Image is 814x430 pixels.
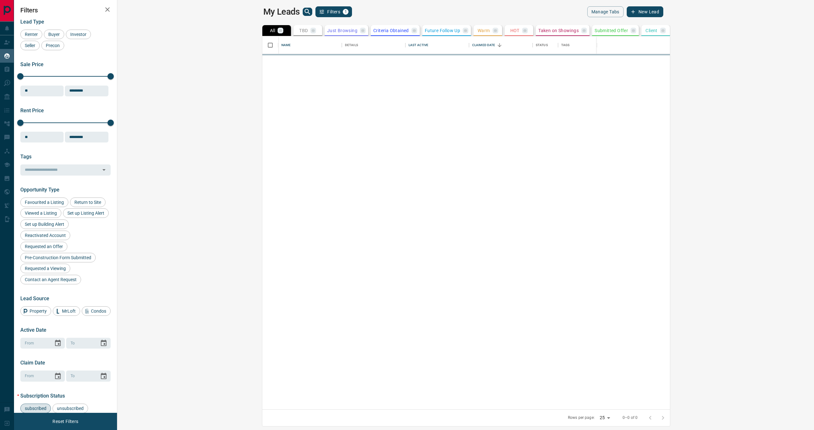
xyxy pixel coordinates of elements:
[82,306,111,316] div: Condos
[89,309,108,314] span: Condos
[23,43,38,48] span: Seller
[100,165,108,174] button: Open
[627,6,663,17] button: New Lead
[20,198,68,207] div: Favourited a Listing
[345,36,358,54] div: Details
[52,370,64,383] button: Choose date
[23,222,66,227] span: Set up Building Alert
[409,36,428,54] div: Last Active
[20,187,59,193] span: Opportunity Type
[538,28,579,33] p: Taken on Showings
[495,41,504,50] button: Sort
[20,295,49,302] span: Lead Source
[72,200,103,205] span: Return to Site
[66,30,91,39] div: Investor
[343,10,348,14] span: 1
[533,36,558,54] div: Status
[20,30,42,39] div: Renter
[510,28,520,33] p: HOT
[315,6,352,17] button: Filters1
[20,242,67,251] div: Requested an Offer
[44,43,62,48] span: Precon
[23,200,66,205] span: Favourited a Listing
[44,30,64,39] div: Buyer
[63,208,109,218] div: Set up Listing Alert
[645,28,657,33] p: Client
[561,36,570,54] div: Tags
[41,41,64,50] div: Precon
[20,41,40,50] div: Seller
[597,413,612,422] div: 25
[20,6,111,14] h2: Filters
[23,32,40,37] span: Renter
[20,404,51,413] div: subscribed
[23,244,65,249] span: Requested an Offer
[52,404,88,413] div: unsubscribed
[23,211,59,216] span: Viewed a Listing
[20,154,31,160] span: Tags
[425,28,460,33] p: Future Follow Up
[373,28,409,33] p: Criteria Obtained
[23,406,49,411] span: subscribed
[68,32,89,37] span: Investor
[53,306,80,316] div: MrLoft
[20,275,81,284] div: Contact an Agent Request
[469,36,533,54] div: Claimed Date
[20,306,51,316] div: Property
[20,327,46,333] span: Active Date
[303,8,312,16] button: search button
[270,28,275,33] p: All
[623,415,638,420] p: 0–0 of 0
[263,7,300,17] h1: My Leads
[278,36,342,54] div: Name
[52,337,64,350] button: Choose date
[46,32,62,37] span: Buyer
[20,393,65,399] span: Subscription Status
[478,28,490,33] p: Warm
[48,416,82,427] button: Reset Filters
[20,231,70,240] div: Reactivated Account
[20,253,96,262] div: Pre-Construction Form Submitted
[20,264,70,273] div: Requested a Viewing
[60,309,78,314] span: MrLoft
[70,198,106,207] div: Return to Site
[587,6,624,17] button: Manage Tabs
[327,28,357,33] p: Just Browsing
[536,36,548,54] div: Status
[65,211,107,216] span: Set up Listing Alert
[342,36,405,54] div: Details
[23,277,79,282] span: Contact an Agent Request
[568,415,595,420] p: Rows per page:
[20,208,61,218] div: Viewed a Listing
[20,360,45,366] span: Claim Date
[20,19,44,25] span: Lead Type
[23,255,93,260] span: Pre-Construction Form Submitted
[20,107,44,114] span: Rent Price
[27,309,49,314] span: Property
[97,370,110,383] button: Choose date
[299,28,308,33] p: TBD
[23,266,68,271] span: Requested a Viewing
[23,233,68,238] span: Reactivated Account
[55,406,86,411] span: unsubscribed
[97,337,110,350] button: Choose date
[20,61,44,67] span: Sale Price
[281,36,291,54] div: Name
[20,219,69,229] div: Set up Building Alert
[472,36,495,54] div: Claimed Date
[595,28,628,33] p: Submitted Offer
[405,36,469,54] div: Last Active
